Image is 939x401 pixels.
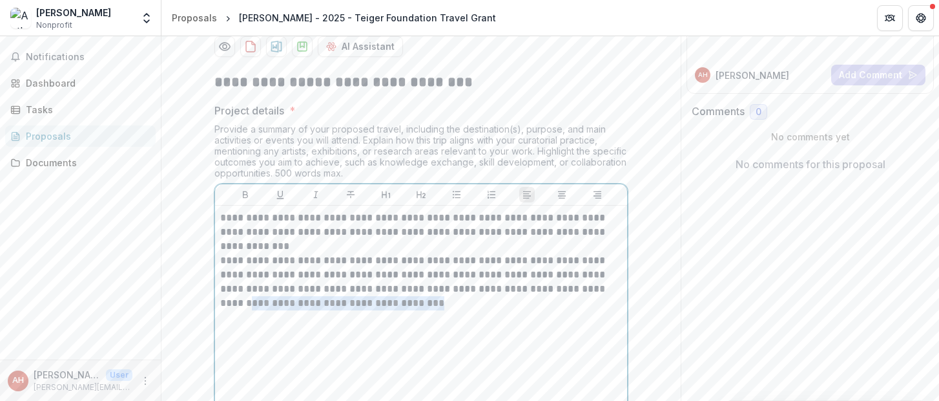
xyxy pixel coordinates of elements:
div: Documents [26,156,145,169]
div: Proposals [172,11,217,25]
div: [PERSON_NAME] [36,6,111,19]
button: Preview be7e12ba-8209-4026-b92a-e5a39dcdc848-0.pdf [214,36,235,57]
nav: breadcrumb [167,8,501,27]
span: Nonprofit [36,19,72,31]
button: download-proposal [292,36,313,57]
p: No comments for this proposal [736,157,885,172]
button: Heading 1 [378,187,394,202]
a: Tasks [5,99,156,120]
a: Proposals [5,125,156,147]
button: Underline [273,187,288,202]
button: Add Comment [831,65,925,85]
button: Get Help [908,5,934,31]
button: Ordered List [484,187,499,202]
div: Tasks [26,103,145,116]
button: Align Right [590,187,605,202]
button: Bullet List [449,187,464,202]
button: Strike [343,187,358,202]
button: Open entity switcher [138,5,156,31]
p: [PERSON_NAME] [34,368,101,382]
div: Provide a summary of your proposed travel, including the destination(s), purpose, and main activi... [214,124,628,184]
p: Project details [214,103,284,118]
span: 0 [756,107,761,118]
div: Dashboard [26,76,145,90]
button: Italicize [308,187,324,202]
img: Anthony Huberman [10,8,31,28]
button: Heading 2 [413,187,429,202]
p: User [106,369,132,381]
div: Anthony Huberman [698,72,708,78]
div: Proposals [26,129,145,143]
p: No comments yet [692,130,929,144]
a: Proposals [167,8,222,27]
a: Dashboard [5,72,156,94]
div: Anthony Huberman [12,376,24,385]
a: Documents [5,152,156,173]
button: download-proposal [240,36,261,57]
button: download-proposal [266,36,287,57]
span: Notifications [26,52,150,63]
button: Notifications [5,47,156,67]
button: Align Center [554,187,570,202]
button: Bold [238,187,253,202]
p: [PERSON_NAME][EMAIL_ADDRESS][DOMAIN_NAME] [34,382,132,393]
button: More [138,373,153,389]
p: [PERSON_NAME] [716,69,789,82]
button: Align Left [519,187,535,202]
button: Partners [877,5,903,31]
h2: Comments [692,105,745,118]
button: AI Assistant [318,36,403,57]
div: [PERSON_NAME] - 2025 - Teiger Foundation Travel Grant [239,11,496,25]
